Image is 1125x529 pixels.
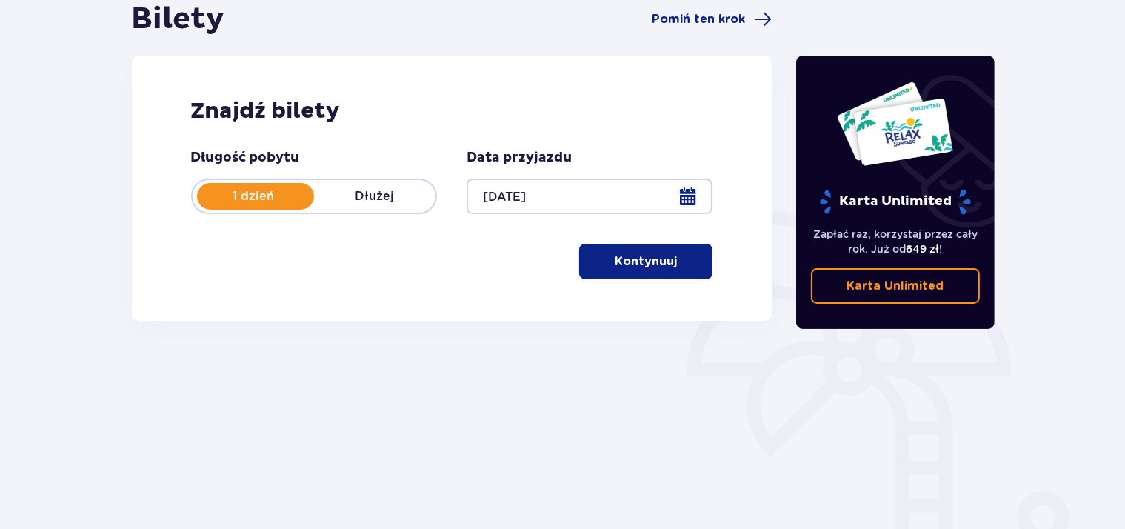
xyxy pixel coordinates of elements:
span: Pomiń ten krok [652,11,745,27]
a: Pomiń ten krok [652,10,772,28]
p: Zapłać raz, korzystaj przez cały rok. Już od ! [811,227,980,256]
h2: Znajdź bilety [191,97,713,125]
p: Długość pobytu [191,149,300,167]
h1: Bilety [132,1,225,38]
span: 649 zł [906,243,939,255]
p: Karta Unlimited [847,278,944,294]
a: Karta Unlimited [811,268,980,304]
p: 1 dzień [193,188,314,204]
p: Data przyjazdu [467,149,572,167]
button: Kontynuuj [579,244,712,279]
p: Kontynuuj [615,253,677,270]
p: Dłużej [314,188,435,204]
p: Karta Unlimited [818,189,972,215]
